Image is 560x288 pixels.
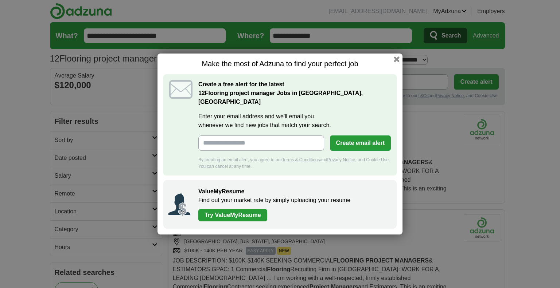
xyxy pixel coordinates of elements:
[198,187,389,196] h2: ValueMyResume
[327,157,355,162] a: Privacy Notice
[198,112,391,130] label: Enter your email address and we'll email you whenever we find new jobs that match your search.
[198,80,391,106] h2: Create a free alert for the latest
[282,157,320,162] a: Terms & Conditions
[198,90,363,105] strong: Flooring project manager Jobs in [GEOGRAPHIC_DATA], [GEOGRAPHIC_DATA]
[198,157,391,170] div: By creating an email alert, you agree to our and , and Cookie Use. You can cancel at any time.
[198,89,205,98] span: 12
[198,209,267,221] a: Try ValueMyResume
[169,80,192,99] img: icon_email.svg
[330,135,391,151] button: Create email alert
[163,59,397,68] h1: Make the most of Adzuna to find your perfect job
[198,196,389,205] p: Find out your market rate by simply uploading your resume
